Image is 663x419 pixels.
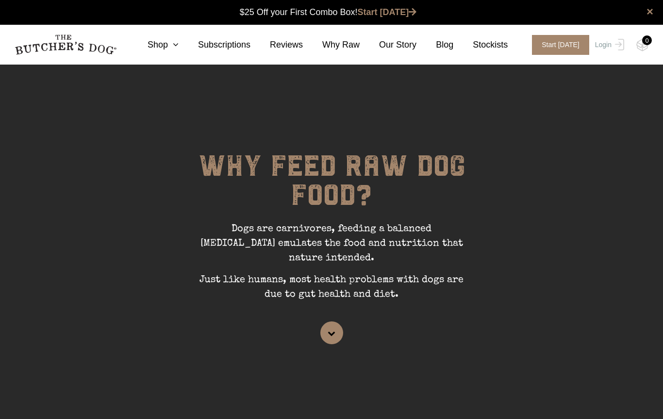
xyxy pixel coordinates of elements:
[416,38,453,51] a: Blog
[646,6,653,17] a: close
[303,38,360,51] a: Why Raw
[186,273,477,309] p: Just like humans, most health problems with dogs are due to gut health and diet.
[186,222,477,273] p: Dogs are carnivores, feeding a balanced [MEDICAL_DATA] emulates the food and nutrition that natur...
[522,35,593,55] a: Start [DATE]
[642,35,652,45] div: 0
[358,7,417,17] a: Start [DATE]
[593,35,624,55] a: Login
[636,39,648,51] img: TBD_Cart-Empty.png
[186,151,477,222] h1: WHY FEED RAW DOG FOOD?
[250,38,303,51] a: Reviews
[179,38,250,51] a: Subscriptions
[128,38,179,51] a: Shop
[453,38,508,51] a: Stockists
[360,38,416,51] a: Our Story
[532,35,589,55] span: Start [DATE]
